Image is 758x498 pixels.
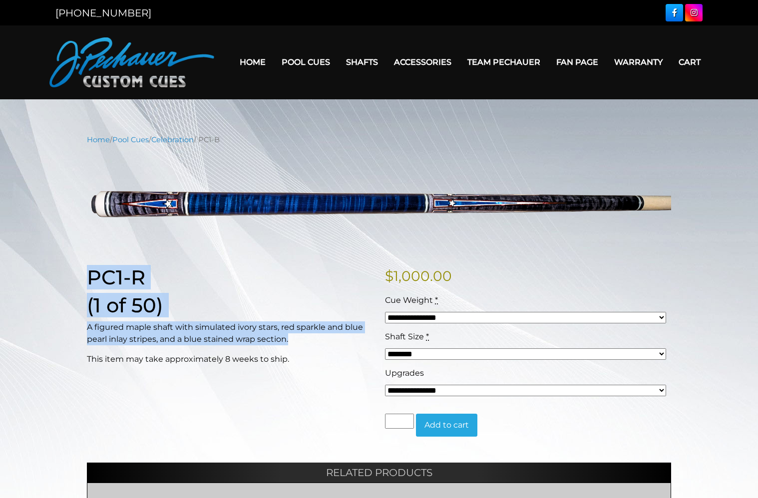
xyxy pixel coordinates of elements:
[87,135,110,144] a: Home
[232,49,274,75] a: Home
[606,49,671,75] a: Warranty
[87,321,373,345] p: A figured maple shaft with simulated ivory stars, red sparkle and blue pearl inlay stripes, and a...
[435,295,438,305] abbr: required
[671,49,709,75] a: Cart
[459,49,548,75] a: Team Pechauer
[87,134,671,145] nav: Breadcrumb
[87,463,671,483] h2: Related products
[87,353,373,365] p: This item may take approximately 8 weeks to ship.
[151,135,194,144] a: Celebration
[87,153,671,250] img: PC1-B.png
[385,295,433,305] span: Cue Weight
[55,7,151,19] a: [PHONE_NUMBER]
[385,267,393,284] span: $
[385,332,424,341] span: Shaft Size
[338,49,386,75] a: Shafts
[49,37,214,87] img: Pechauer Custom Cues
[385,267,452,284] bdi: 1,000.00
[385,414,414,429] input: Product quantity
[385,368,424,378] span: Upgrades
[112,135,149,144] a: Pool Cues
[274,49,338,75] a: Pool Cues
[548,49,606,75] a: Fan Page
[426,332,429,341] abbr: required
[386,49,459,75] a: Accessories
[87,293,373,317] h1: (1 of 50)
[87,265,373,289] h1: PC1-R
[416,414,477,437] button: Add to cart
